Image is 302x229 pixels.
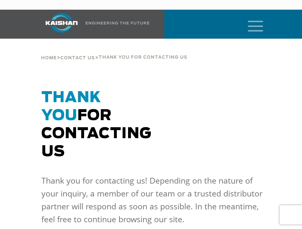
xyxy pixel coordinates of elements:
span: Contact Us [60,56,95,60]
div: > > [41,39,187,63]
a: mobile menu [245,19,256,30]
img: Engineering the future [86,22,149,24]
a: Kaishan USA [38,10,150,39]
a: Contact Us [60,55,95,61]
span: Thank You [41,91,101,123]
span: for Contacting Us [41,91,151,159]
span: thank you for contacting us [99,55,187,60]
span: Home [41,56,57,60]
p: Thank you for contacting us! Depending on the nature of your inquiry, a member of our team or a t... [41,174,265,225]
a: Home [41,55,57,61]
img: kaishan logo [38,13,86,33]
